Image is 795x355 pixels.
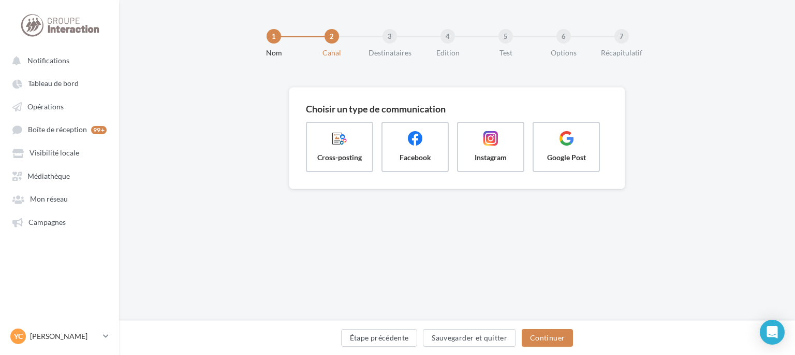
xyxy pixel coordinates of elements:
div: Canal [299,48,365,58]
div: Récapitulatif [588,48,655,58]
a: Boîte de réception 99+ [6,120,113,139]
button: Notifications [6,51,109,69]
span: Facebook [391,152,439,163]
a: YC [PERSON_NAME] [8,326,111,346]
div: Open Intercom Messenger [760,320,785,345]
span: Visibilité locale [30,149,79,158]
div: Test [473,48,539,58]
span: Mon réseau [30,195,68,204]
div: 7 [614,29,629,44]
div: Nom [241,48,307,58]
div: 4 [440,29,455,44]
a: Opérations [6,97,113,116]
div: Choisir un type de communication [306,104,608,113]
span: YC [14,331,23,342]
button: Étape précédente [341,329,418,347]
span: Instagram [466,152,515,163]
span: Notifications [27,56,69,65]
div: 2 [325,29,339,44]
div: Edition [415,48,481,58]
button: Continuer [522,329,573,347]
div: 3 [382,29,397,44]
a: Tableau de bord [6,74,113,92]
div: 1 [267,29,281,44]
button: Sauvegarder et quitter [423,329,516,347]
p: [PERSON_NAME] [30,331,99,342]
div: 99+ [91,126,107,134]
span: Google Post [542,152,591,163]
a: Mon réseau [6,189,113,208]
span: Boîte de réception [28,125,87,134]
div: Destinataires [357,48,423,58]
span: Cross-posting [315,152,364,163]
div: Options [531,48,597,58]
span: Campagnes [28,218,66,226]
div: 6 [556,29,571,44]
span: Tableau de bord [28,79,79,88]
a: Visibilité locale [6,143,113,162]
a: Campagnes [6,212,113,231]
span: Opérations [27,102,64,111]
div: 5 [498,29,513,44]
span: Médiathèque [27,172,70,180]
a: Médiathèque [6,166,113,185]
